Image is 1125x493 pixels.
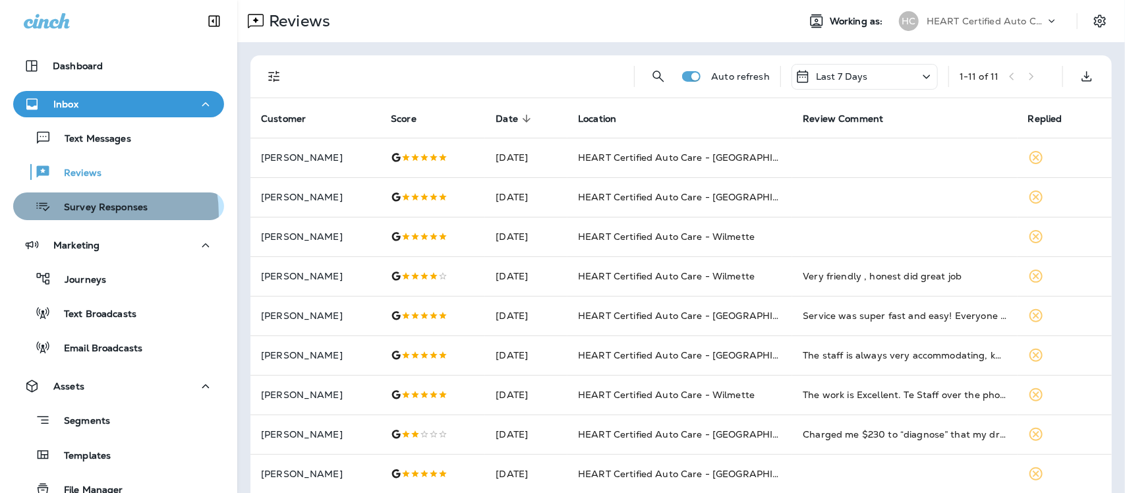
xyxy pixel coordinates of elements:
[645,63,672,90] button: Search Reviews
[899,11,919,31] div: HC
[578,152,815,163] span: HEART Certified Auto Care - [GEOGRAPHIC_DATA]
[53,61,103,71] p: Dashboard
[196,8,233,34] button: Collapse Sidebar
[803,113,900,125] span: Review Comment
[13,232,224,258] button: Marketing
[803,349,1006,362] div: The staff is always very accommodating, knowledgeable, and honestly pretty entertaining. They def...
[51,415,110,428] p: Segments
[13,406,224,434] button: Segments
[578,310,815,322] span: HEART Certified Auto Care - [GEOGRAPHIC_DATA]
[51,133,131,146] p: Text Messages
[578,349,815,361] span: HEART Certified Auto Care - [GEOGRAPHIC_DATA]
[261,113,323,125] span: Customer
[830,16,886,27] span: Working as:
[496,113,518,125] span: Date
[803,428,1006,441] div: Charged me $230 to “diagnose” that my driver side window would go up!
[485,177,567,217] td: [DATE]
[578,428,815,440] span: HEART Certified Auto Care - [GEOGRAPHIC_DATA]
[1028,113,1062,125] span: Replied
[261,63,287,90] button: Filters
[927,16,1045,26] p: HEART Certified Auto Care
[578,191,815,203] span: HEART Certified Auto Care - [GEOGRAPHIC_DATA]
[485,335,567,375] td: [DATE]
[13,192,224,220] button: Survey Responses
[13,124,224,152] button: Text Messages
[485,296,567,335] td: [DATE]
[261,152,370,163] p: [PERSON_NAME]
[485,217,567,256] td: [DATE]
[711,71,770,82] p: Auto refresh
[261,469,370,479] p: [PERSON_NAME]
[261,310,370,321] p: [PERSON_NAME]
[51,202,148,214] p: Survey Responses
[13,158,224,186] button: Reviews
[261,113,306,125] span: Customer
[496,113,535,125] span: Date
[803,270,1006,283] div: Very friendly , honest did great job
[53,240,100,250] p: Marketing
[13,441,224,469] button: Templates
[261,271,370,281] p: [PERSON_NAME]
[13,373,224,399] button: Assets
[13,91,224,117] button: Inbox
[803,388,1006,401] div: The work is Excellent. Te Staff over the phone to the visit to drop the car off were Professional...
[1088,9,1112,33] button: Settings
[13,299,224,327] button: Text Broadcasts
[261,350,370,361] p: [PERSON_NAME]
[485,375,567,415] td: [DATE]
[960,71,998,82] div: 1 - 11 of 11
[53,381,84,391] p: Assets
[13,265,224,293] button: Journeys
[485,138,567,177] td: [DATE]
[578,113,633,125] span: Location
[803,113,883,125] span: Review Comment
[51,274,106,287] p: Journeys
[1028,113,1080,125] span: Replied
[261,192,370,202] p: [PERSON_NAME]
[578,389,755,401] span: HEART Certified Auto Care - Wilmette
[391,113,434,125] span: Score
[578,231,755,243] span: HEART Certified Auto Care - Wilmette
[53,99,78,109] p: Inbox
[578,113,616,125] span: Location
[485,256,567,296] td: [DATE]
[264,11,330,31] p: Reviews
[261,390,370,400] p: [PERSON_NAME]
[803,309,1006,322] div: Service was super fast and easy! Everyone was very friendly and accommodating. Will definitely be...
[1074,63,1100,90] button: Export as CSV
[261,231,370,242] p: [PERSON_NAME]
[485,415,567,454] td: [DATE]
[391,113,417,125] span: Score
[51,450,111,463] p: Templates
[578,468,815,480] span: HEART Certified Auto Care - [GEOGRAPHIC_DATA]
[578,270,755,282] span: HEART Certified Auto Care - Wilmette
[51,167,101,180] p: Reviews
[13,53,224,79] button: Dashboard
[13,333,224,361] button: Email Broadcasts
[816,71,868,82] p: Last 7 Days
[261,429,370,440] p: [PERSON_NAME]
[51,343,142,355] p: Email Broadcasts
[51,308,136,321] p: Text Broadcasts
